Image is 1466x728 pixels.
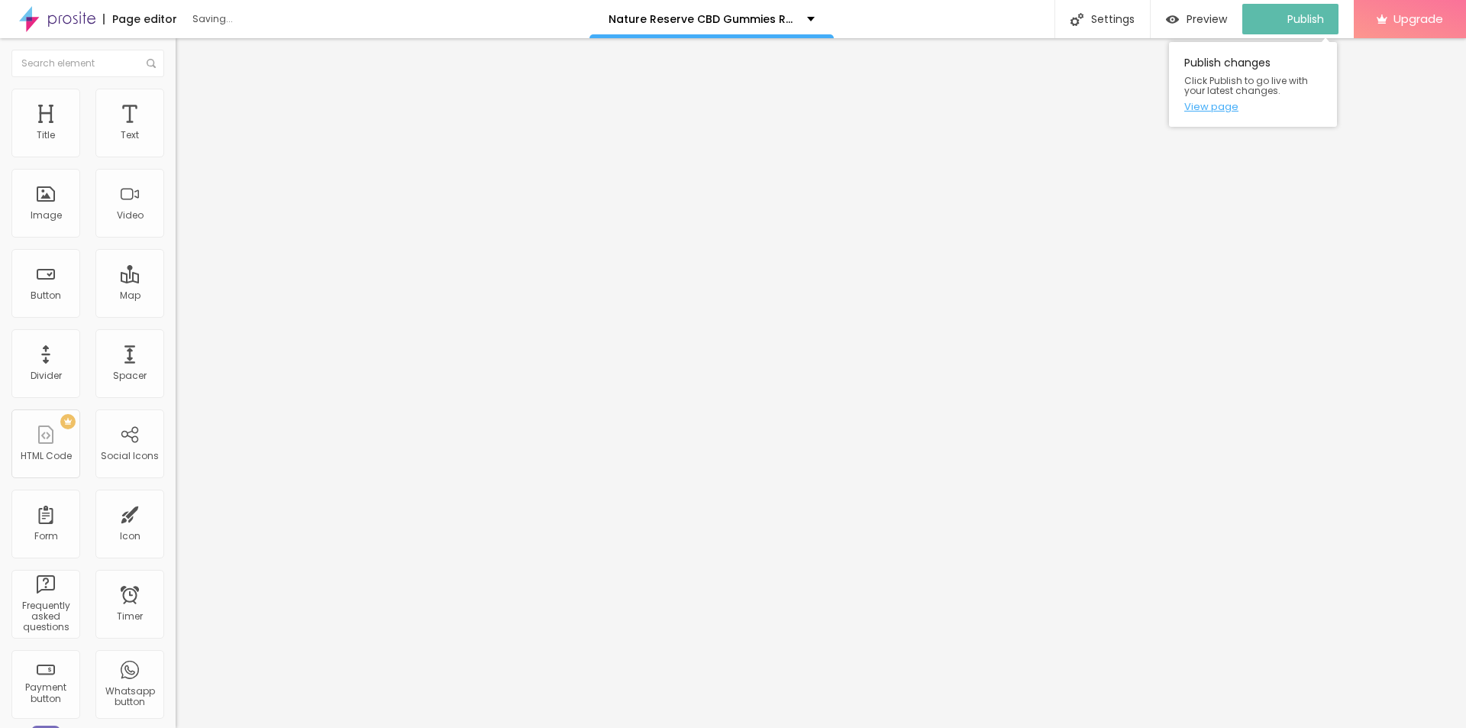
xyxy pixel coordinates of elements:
img: Icone [1070,13,1083,26]
div: Divider [31,370,62,381]
div: Page editor [103,14,177,24]
button: Preview [1151,4,1242,34]
div: Frequently asked questions [15,600,76,633]
img: Icone [147,59,156,68]
span: Click Publish to go live with your latest changes. [1184,76,1322,95]
div: HTML Code [21,451,72,461]
div: Map [120,290,140,301]
div: Whatsapp button [99,686,160,708]
div: Text [121,130,139,141]
div: Video [117,210,144,221]
div: Publish changes [1169,42,1337,127]
div: Button [31,290,61,301]
div: Image [31,210,62,221]
button: Publish [1242,4,1338,34]
iframe: Editor [176,38,1466,728]
div: Timer [117,611,143,622]
span: Publish [1287,13,1324,25]
span: Preview [1187,13,1227,25]
span: Upgrade [1393,12,1443,25]
div: Icon [120,531,140,542]
a: View page [1184,102,1322,112]
div: Payment button [15,682,76,704]
img: view-1.svg [1166,13,1179,26]
div: Saving... [192,15,368,24]
div: Social Icons [101,451,159,461]
div: Title [37,130,55,141]
div: Spacer [113,370,147,381]
div: Form [34,531,58,542]
p: Nature Reserve CBD Gummies Relax, Restore, Renew [609,14,796,24]
input: Search element [11,50,164,77]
